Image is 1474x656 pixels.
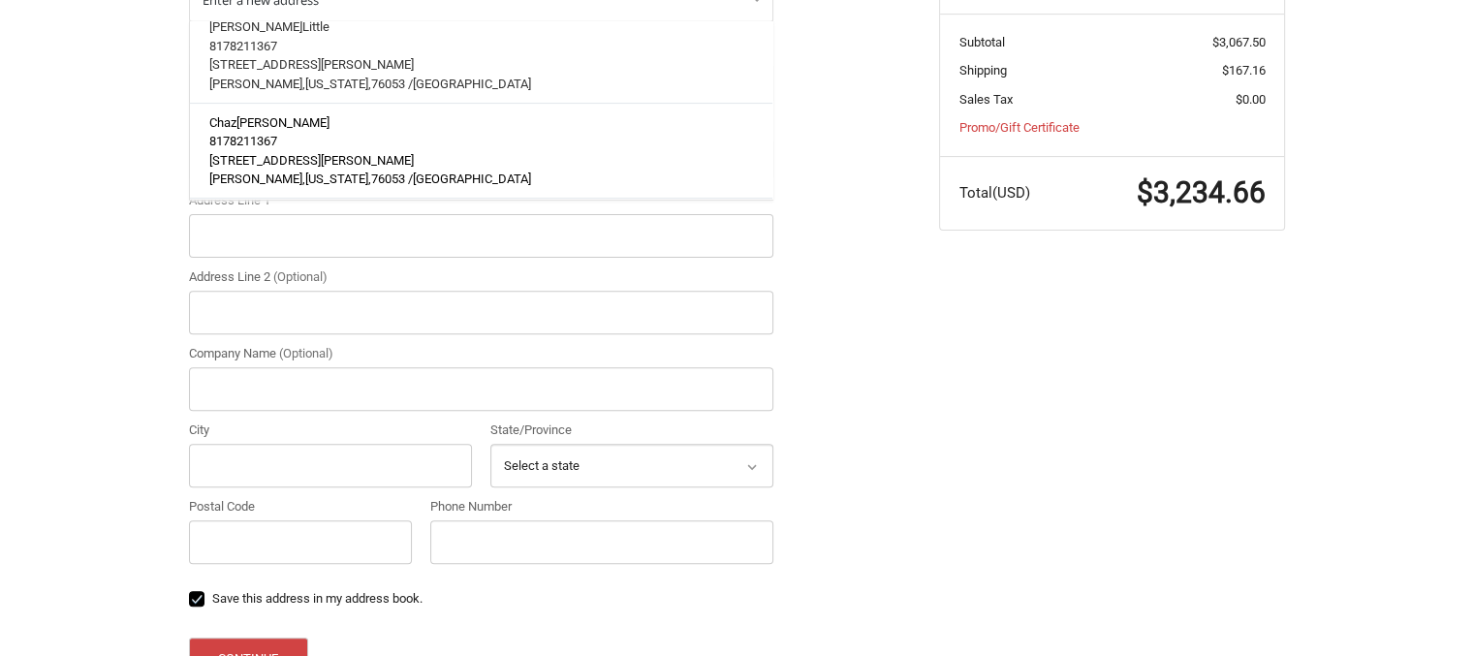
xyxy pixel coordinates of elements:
[209,76,305,90] span: [PERSON_NAME],
[305,76,371,90] span: [US_STATE],
[189,191,773,210] label: Address Line 1
[189,421,472,440] label: City
[279,346,333,360] small: (Optional)
[209,172,305,186] span: [PERSON_NAME],
[1236,92,1266,107] span: $0.00
[189,344,773,363] label: Company Name
[959,35,1005,49] span: Subtotal
[959,184,1030,202] span: Total (USD)
[371,76,413,90] span: 76053 /
[490,421,773,440] label: State/Province
[273,269,328,284] small: (Optional)
[371,172,413,186] span: 76053 /
[1212,35,1266,49] span: $3,067.50
[305,172,371,186] span: [US_STATE],
[959,92,1013,107] span: Sales Tax
[209,152,414,167] span: [STREET_ADDRESS][PERSON_NAME]
[189,497,412,516] label: Postal Code
[200,103,764,198] a: Chaz[PERSON_NAME]8178211367[STREET_ADDRESS][PERSON_NAME][PERSON_NAME],[US_STATE],76053 /[GEOGRAPH...
[302,19,329,34] span: Little
[200,8,764,103] a: [PERSON_NAME]Little8178211367[STREET_ADDRESS][PERSON_NAME][PERSON_NAME],[US_STATE],76053 /[GEOGRA...
[959,63,1007,78] span: Shipping
[1137,175,1266,209] span: $3,234.66
[413,76,531,90] span: [GEOGRAPHIC_DATA]
[209,57,414,72] span: [STREET_ADDRESS][PERSON_NAME]
[189,591,773,607] label: Save this address in my address book.
[209,114,236,129] span: Chaz
[209,38,277,52] span: 8178211367
[189,267,773,287] label: Address Line 2
[430,497,773,516] label: Phone Number
[209,19,302,34] span: [PERSON_NAME]
[413,172,531,186] span: [GEOGRAPHIC_DATA]
[236,114,329,129] span: [PERSON_NAME]
[959,120,1080,135] a: Promo/Gift Certificate
[209,134,277,148] span: 8178211367
[1377,563,1474,656] iframe: Chat Widget
[1222,63,1266,78] span: $167.16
